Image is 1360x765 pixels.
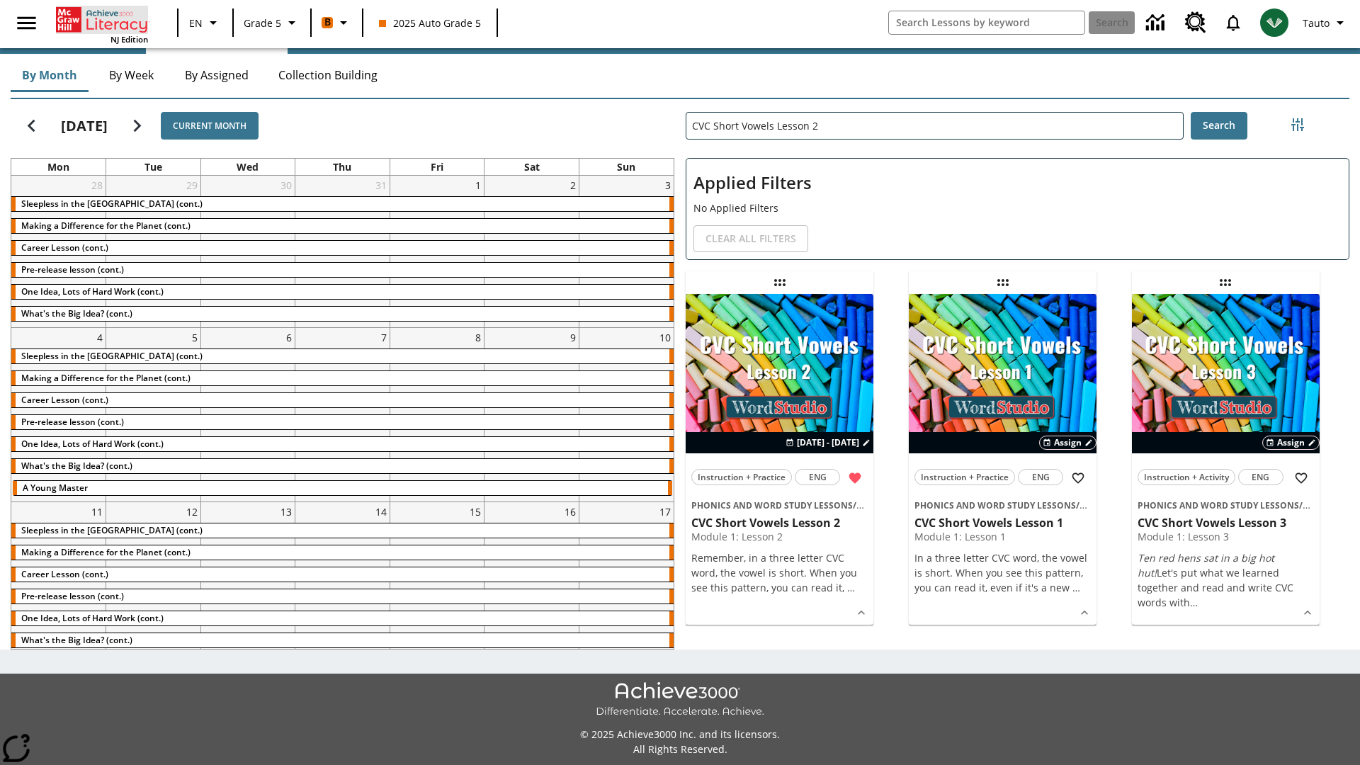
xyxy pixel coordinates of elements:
a: August 1, 2025 [472,176,484,195]
span: Topic: Phonics and Word Study Lessons/CVC Short Vowels [914,497,1091,513]
img: Achieve3000 Differentiate Accelerate Achieve [596,682,764,718]
input: search field [889,11,1084,34]
a: August 3, 2025 [662,176,674,195]
h3: CVC Short Vowels Lesson 3 [1138,516,1314,531]
span: … [1190,596,1198,609]
a: August 11, 2025 [89,502,106,521]
td: August 2, 2025 [484,176,579,328]
td: August 3, 2025 [579,176,674,328]
button: Remove from Favorites [842,465,868,491]
div: Draggable lesson: CVC Short Vowels Lesson 1 [992,271,1014,294]
a: August 5, 2025 [189,328,200,347]
a: August 12, 2025 [183,502,200,521]
span: EN [189,16,203,30]
div: One Idea, Lots of Hard Work (cont.) [11,437,674,451]
span: Phonics and Word Study Lessons [1138,499,1299,511]
td: August 12, 2025 [106,502,201,654]
em: Ten red hens sat in a big hot hut! [1138,551,1274,579]
td: August 1, 2025 [390,176,484,328]
div: Career Lesson (cont.) [11,567,674,582]
span: One Idea, Lots of Hard Work (cont.) [21,612,164,624]
td: August 17, 2025 [579,502,674,654]
button: By Month [11,58,89,92]
a: August 8, 2025 [472,328,484,347]
button: Select a new avatar [1252,4,1297,41]
span: ENG [1252,470,1269,484]
button: By Assigned [174,58,260,92]
td: July 30, 2025 [200,176,295,328]
a: July 28, 2025 [89,176,106,195]
div: One Idea, Lots of Hard Work (cont.) [11,285,674,299]
span: h [1184,596,1190,609]
p: No Applied Filters [693,200,1342,215]
a: Notifications [1215,4,1252,41]
button: Show Details [851,602,872,623]
td: August 4, 2025 [11,328,106,502]
span: Career Lesson (cont.) [21,394,108,406]
div: Sleepless in the Animal Kingdom (cont.) [11,349,674,363]
div: Draggable lesson: CVC Short Vowels Lesson 2 [769,271,791,294]
span: 2025 Auto Grade 5 [379,16,481,30]
button: ENG [1238,469,1283,485]
h3: CVC Short Vowels Lesson 1 [914,516,1091,531]
button: Show Details [1074,602,1095,623]
div: Making a Difference for the Planet (cont.) [11,371,674,385]
button: Collection Building [267,58,389,92]
div: Applied Filters [686,158,1349,260]
span: A Young Master [23,482,88,494]
div: lesson details [686,294,873,625]
a: August 2, 2025 [567,176,579,195]
td: August 7, 2025 [295,328,390,502]
td: August 16, 2025 [484,502,579,654]
a: Monday [45,159,72,175]
a: August 15, 2025 [467,502,484,521]
a: August 17, 2025 [657,502,674,521]
span: Pre-release lesson (cont.) [21,416,124,428]
div: Search [674,93,1349,650]
div: lesson details [909,294,1096,625]
span: Making a Difference for the Planet (cont.) [21,220,191,232]
a: Tuesday [142,159,165,175]
span: What's the Big Idea? (cont.) [21,634,132,646]
div: In a three letter CVC word, the vowel is short. When you see this pattern, you can read it, even ... [914,550,1091,595]
td: August 10, 2025 [579,328,674,502]
button: Instruction + Practice [691,469,792,485]
span: Grade 5 [244,16,281,30]
td: August 5, 2025 [106,328,201,502]
button: Profile/Settings [1297,10,1354,35]
h3: CVC Short Vowels Lesson 2 [691,516,868,531]
input: Search Lessons By Keyword [686,113,1183,139]
button: Show Details [1297,602,1318,623]
td: August 13, 2025 [200,502,295,654]
td: August 8, 2025 [390,328,484,502]
h2: Applied Filters [693,166,1342,200]
span: CVC Short Vowels [856,499,930,511]
div: What's the Big Idea? (cont.) [11,459,674,473]
button: Boost Class color is orange. Change class color [316,10,358,35]
div: Sleepless in the Animal Kingdom (cont.) [11,523,674,538]
div: Career Lesson (cont.) [11,241,674,255]
a: August 13, 2025 [278,502,295,521]
span: Topic: Phonics and Word Study Lessons/CVC Short Vowels [691,497,868,513]
button: Assign Choose Dates [1262,436,1320,450]
span: / [853,498,864,511]
button: Previous [13,108,50,144]
td: July 28, 2025 [11,176,106,328]
button: Language: EN, Select a language [183,10,228,35]
td: July 31, 2025 [295,176,390,328]
span: Career Lesson (cont.) [21,568,108,580]
a: Sunday [614,159,638,175]
span: CVC Short Vowels [1079,499,1153,511]
span: Phonics and Word Study Lessons [914,499,1076,511]
td: August 15, 2025 [390,502,484,654]
div: Career Lesson (cont.) [11,393,674,407]
a: Friday [428,159,446,175]
div: Pre-release lesson (cont.) [11,415,674,429]
span: … [847,581,855,594]
a: August 6, 2025 [283,328,295,347]
td: August 14, 2025 [295,502,390,654]
span: … [1072,581,1080,594]
span: One Idea, Lots of Hard Work (cont.) [21,438,164,450]
span: / [1076,498,1087,511]
span: Sleepless in the Animal Kingdom (cont.) [21,524,203,536]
